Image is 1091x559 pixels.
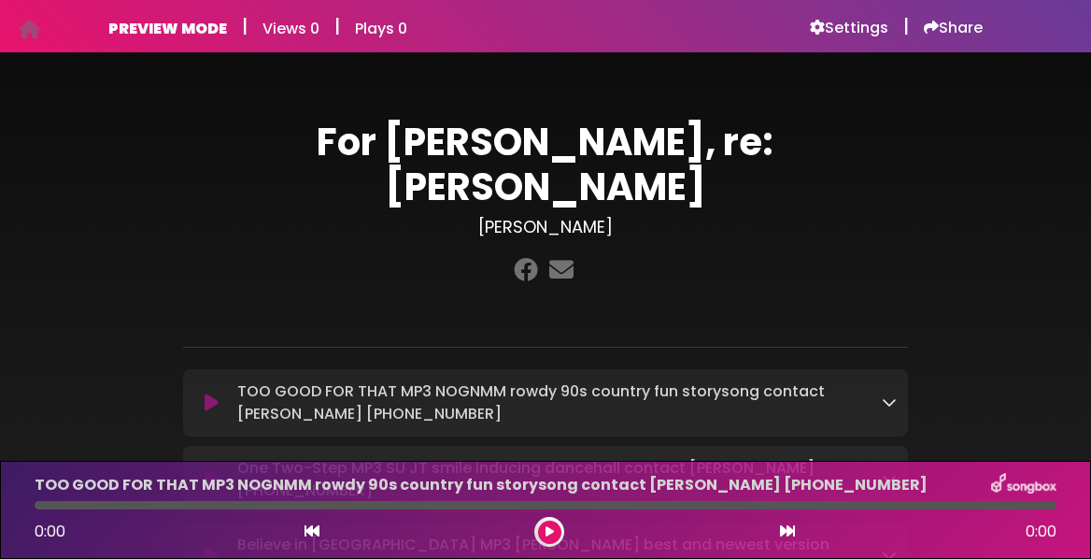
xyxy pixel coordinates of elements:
[924,19,983,37] a: Share
[242,15,248,37] h5: |
[1026,521,1056,543] span: 0:00
[355,20,407,37] h6: Plays 0
[237,380,882,425] p: TOO GOOD FOR THAT MP3 NOGNMM rowdy 90s country fun storysong contact [PERSON_NAME] [PHONE_NUMBER]
[35,474,928,496] p: TOO GOOD FOR THAT MP3 NOGNMM rowdy 90s country fun storysong contact [PERSON_NAME] [PHONE_NUMBER]
[991,473,1056,497] img: songbox-logo-white.png
[108,20,227,37] h6: PREVIEW MODE
[334,15,340,37] h5: |
[183,217,908,237] h3: [PERSON_NAME]
[35,521,65,542] span: 0:00
[903,15,909,37] h5: |
[237,457,882,502] p: One Two-Step MP3 SU JT smile inducing dancehall contact [PERSON_NAME] [PHONE_NUMBER]
[810,19,888,37] a: Settings
[262,20,319,37] h6: Views 0
[183,120,908,209] h1: For [PERSON_NAME], re: [PERSON_NAME]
